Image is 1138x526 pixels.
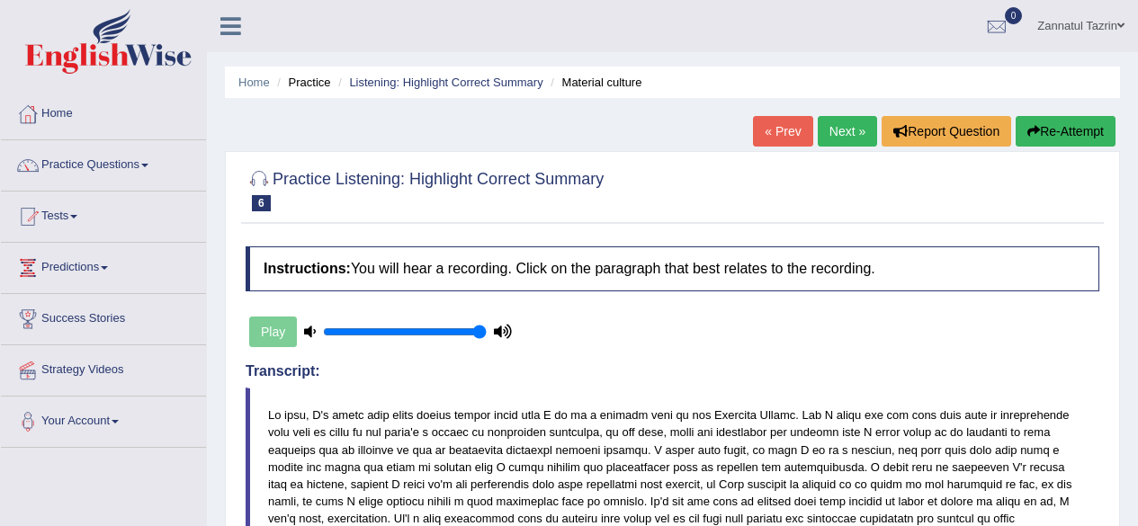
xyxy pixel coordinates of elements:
a: Listening: Highlight Correct Summary [349,76,542,89]
button: Report Question [882,116,1011,147]
a: Your Account [1,397,206,441]
li: Material culture [546,74,641,91]
h4: You will hear a recording. Click on the paragraph that best relates to the recording. [246,246,1099,291]
b: Instructions: [264,261,351,276]
a: Strategy Videos [1,345,206,390]
li: Practice [273,74,330,91]
h4: Transcript: [246,363,1099,379]
a: Success Stories [1,294,206,339]
button: Re-Attempt [1016,116,1116,147]
a: Tests [1,192,206,236]
span: 0 [1005,7,1023,24]
a: « Prev [753,116,812,147]
a: Next » [818,116,877,147]
h2: Practice Listening: Highlight Correct Summary [246,166,604,211]
a: Home [238,76,270,89]
span: 6 [252,195,271,211]
a: Predictions [1,243,206,288]
a: Practice Questions [1,140,206,185]
a: Home [1,89,206,134]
